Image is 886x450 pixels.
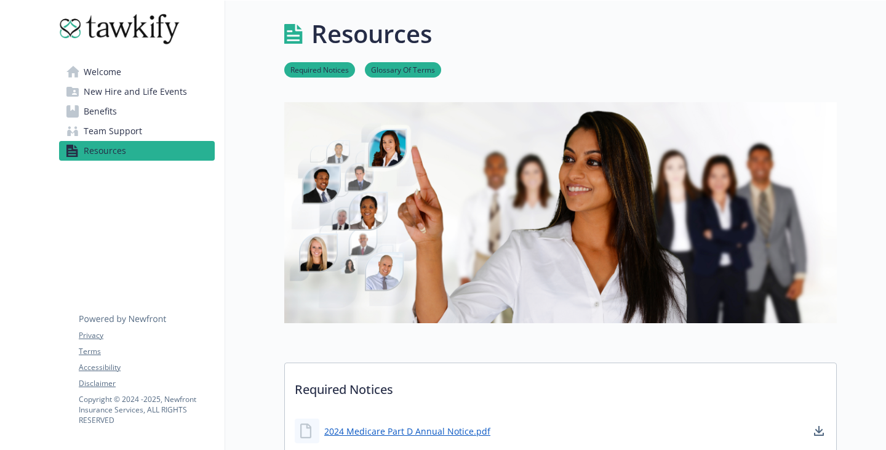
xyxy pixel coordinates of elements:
a: Required Notices [284,63,355,75]
span: New Hire and Life Events [84,82,187,102]
a: Disclaimer [79,378,214,389]
span: Welcome [84,62,121,82]
a: Resources [59,141,215,161]
img: resources page banner [284,102,837,323]
a: Terms [79,346,214,357]
span: Resources [84,141,126,161]
span: Team Support [84,121,142,141]
h1: Resources [311,15,432,52]
a: Team Support [59,121,215,141]
a: download document [812,424,826,438]
a: 2024 Medicare Part D Annual Notice.pdf [324,425,490,438]
a: New Hire and Life Events [59,82,215,102]
a: Privacy [79,330,214,341]
span: Benefits [84,102,117,121]
p: Copyright © 2024 - 2025 , Newfront Insurance Services, ALL RIGHTS RESERVED [79,394,214,425]
a: Accessibility [79,362,214,373]
a: Glossary Of Terms [365,63,441,75]
a: Benefits [59,102,215,121]
p: Required Notices [285,363,836,409]
a: Welcome [59,62,215,82]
